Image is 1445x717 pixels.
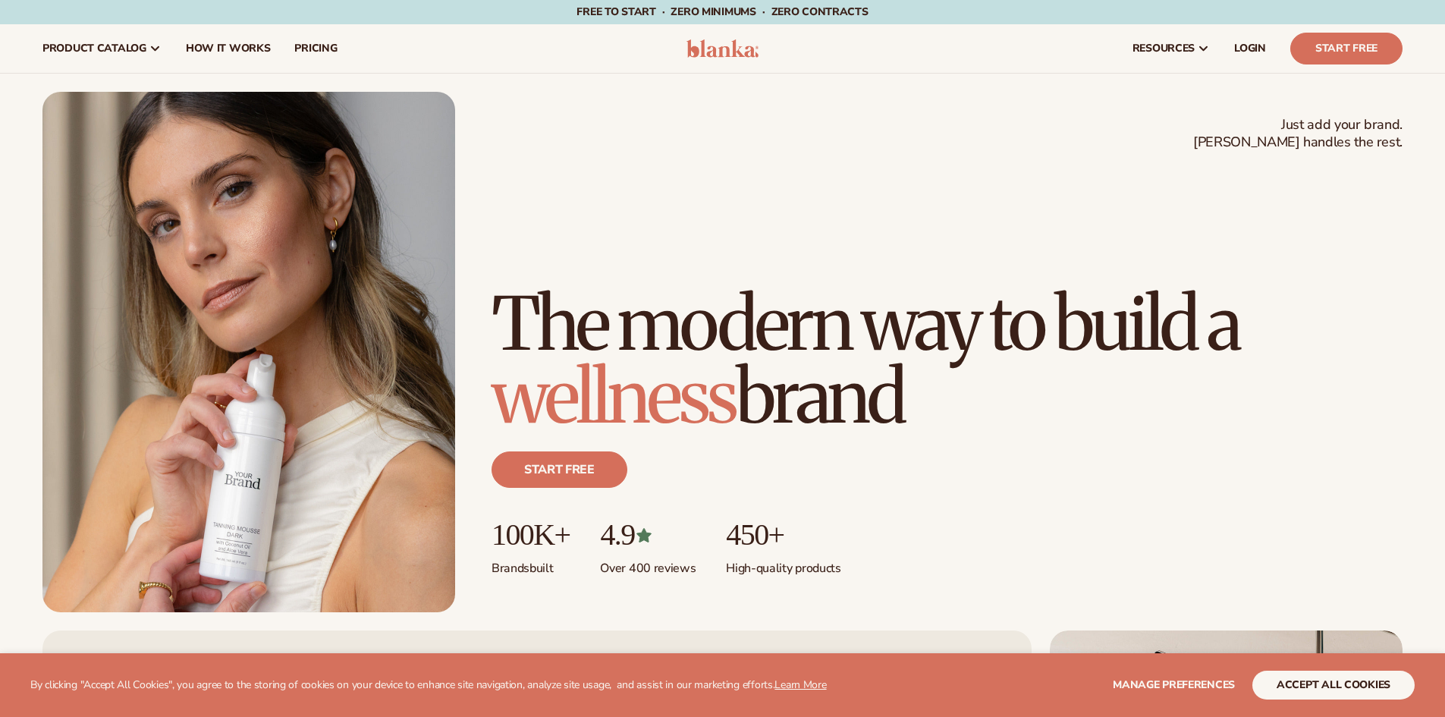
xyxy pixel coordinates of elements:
a: Start Free [1290,33,1403,64]
p: By clicking "Accept All Cookies", you agree to the storing of cookies on your device to enhance s... [30,679,827,692]
span: LOGIN [1234,42,1266,55]
span: Just add your brand. [PERSON_NAME] handles the rest. [1193,116,1403,152]
h1: The modern way to build a brand [492,288,1403,433]
p: High-quality products [726,552,840,577]
span: product catalog [42,42,146,55]
a: LOGIN [1222,24,1278,73]
a: pricing [282,24,349,73]
img: logo [686,39,759,58]
span: Manage preferences [1113,678,1235,692]
p: 100K+ [492,518,570,552]
p: 4.9 [600,518,696,552]
p: Over 400 reviews [600,552,696,577]
p: 450+ [726,518,840,552]
button: accept all cookies [1252,671,1415,700]
span: How It Works [186,42,271,55]
span: wellness [492,351,736,442]
a: How It Works [174,24,283,73]
span: pricing [294,42,337,55]
span: Free to start · ZERO minimums · ZERO contracts [576,5,868,19]
a: Learn More [774,678,826,692]
a: resources [1120,24,1222,73]
button: Manage preferences [1113,671,1235,700]
img: Female holding tanning mousse. [42,92,455,612]
a: product catalog [30,24,174,73]
span: resources [1132,42,1195,55]
p: Brands built [492,552,570,577]
a: Start free [492,451,627,488]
